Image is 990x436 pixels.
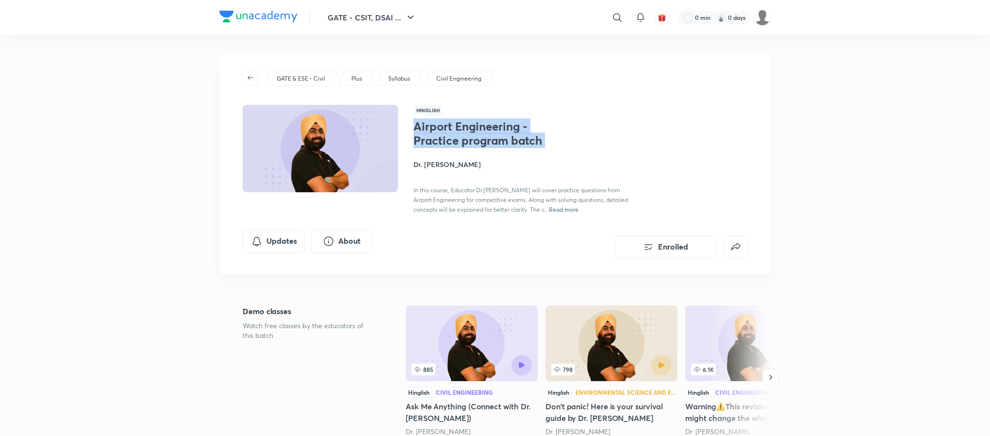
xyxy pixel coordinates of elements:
[406,401,538,424] h5: Ask Me Anything (Connect with Dr. [PERSON_NAME])
[406,387,432,398] div: Hinglish
[350,74,364,83] a: Plus
[413,186,628,213] span: In this course, Educator Dr.[PERSON_NAME] will cover practice questions from Airport Engineering ...
[685,427,750,436] a: Dr. [PERSON_NAME]
[243,230,305,253] button: Updates
[435,74,483,83] a: Civil Engineering
[387,74,412,83] a: Syllabus
[436,74,481,83] p: Civil Engineering
[716,13,726,22] img: streak
[219,11,297,22] img: Company Logo
[413,119,572,148] h1: Airport Engineering - Practice program batch
[275,74,327,83] a: GATE & ESE - Civil
[545,401,677,424] h5: Don't panic! Here is your survival guide by Dr. [PERSON_NAME]
[311,230,373,253] button: About
[685,401,817,424] h5: Warning⚠️This revision method might change the whole game🎯
[545,427,610,436] a: Dr. [PERSON_NAME]
[549,205,578,213] span: Read more
[388,74,410,83] p: Syllabus
[322,8,422,27] button: GATE - CSIT, DSAI ...
[545,387,572,398] div: Hinglish
[277,74,325,83] p: GATE & ESE - Civil
[351,74,362,83] p: Plus
[243,321,375,340] p: Watch free classes by the educators of this batch
[413,159,631,169] h4: Dr. [PERSON_NAME]
[658,13,666,22] img: avatar
[691,364,716,375] span: 6.1K
[754,9,771,26] img: Rajalakshmi
[219,11,297,25] a: Company Logo
[406,427,470,436] a: Dr. [PERSON_NAME]
[685,387,711,398] div: Hinglish
[551,364,575,375] span: 798
[243,305,375,317] h5: Demo classes
[413,105,443,116] span: Hinglish
[576,389,677,395] div: Environmental Science and Engineering
[436,389,493,395] div: Civil Engineering
[654,10,670,25] button: avatar
[412,364,435,375] span: 885
[241,104,399,193] img: Thumbnail
[724,235,747,259] button: false
[614,235,716,259] button: Enrolled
